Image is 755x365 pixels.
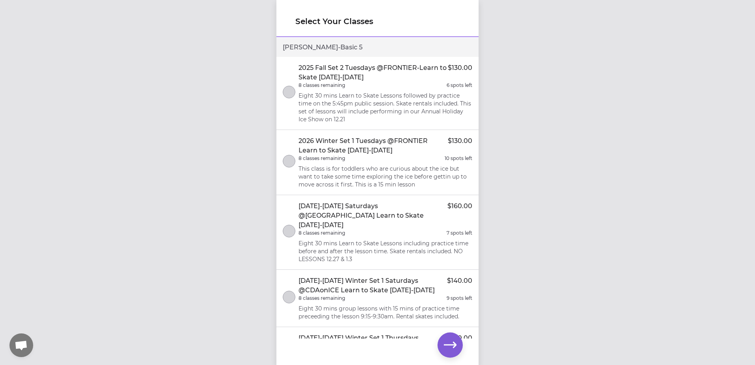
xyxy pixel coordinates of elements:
[299,201,447,230] p: [DATE]-[DATE] Saturdays @[GEOGRAPHIC_DATA] Learn to Skate [DATE]-[DATE]
[299,295,345,301] p: 8 classes remaining
[283,86,295,98] button: select class
[299,276,447,295] p: [DATE]-[DATE] Winter Set 1 Saturdays @CDAonICE Learn to Skate [DATE]-[DATE]
[9,333,33,357] div: Open chat
[299,230,345,236] p: 8 classes remaining
[299,82,345,88] p: 8 classes remaining
[447,333,472,362] p: $100.00
[299,92,472,123] p: Eight 30 mins Learn to Skate Lessons followed by practice time on the 5:45pm public session. Skat...
[283,291,295,303] button: select class
[448,136,472,155] p: $130.00
[299,305,472,320] p: Eight 30 mins group lessons with 15 mins of practice time preceeding the lesson 9:15-9:30am. Rent...
[447,295,472,301] p: 9 spots left
[447,230,472,236] p: 7 spots left
[283,225,295,237] button: select class
[299,155,345,162] p: 8 classes remaining
[299,333,447,362] p: [DATE]-[DATE] Winter Set 1 Thursdays @[GEOGRAPHIC_DATA] Homeschool Lessons [DATE]-[DATE]
[447,201,472,230] p: $160.00
[276,38,479,57] div: [PERSON_NAME] - Basic 5
[299,63,448,82] p: 2025 Fall Set 2 Tuesdays @FRONTIER-Learn to Skate [DATE]-[DATE]
[448,63,472,82] p: $130.00
[299,136,448,155] p: 2026 Winter Set 1 Tuesdays @FRONTIER Learn to Skate [DATE]-[DATE]
[445,155,472,162] p: 10 spots left
[447,82,472,88] p: 6 spots left
[299,165,472,188] p: This class is for toddlers who are curious about the ice but want to take some time exploring the...
[447,276,472,295] p: $140.00
[299,239,472,263] p: Eight 30 mins Learn to Skate Lessons including practice time before and after the lesson time. Sk...
[283,155,295,167] button: select class
[295,16,460,27] h1: Select Your Classes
